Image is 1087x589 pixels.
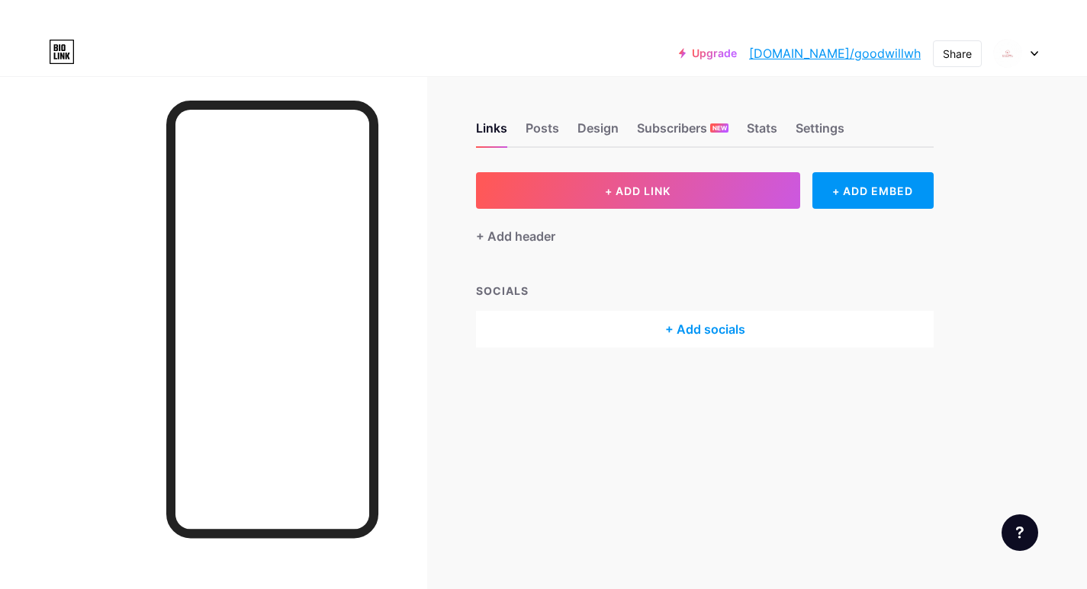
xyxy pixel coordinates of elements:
a: [DOMAIN_NAME]/goodwillwh [749,44,921,62]
div: + Add header [476,227,555,245]
div: Posts [526,119,559,146]
div: + Add socials [476,311,934,347]
div: Settings [796,119,844,146]
a: Upgrade [679,47,737,59]
div: + ADD EMBED [812,172,934,209]
button: + ADD LINK [476,172,800,209]
div: Share [943,46,972,62]
span: + ADD LINK [605,184,671,197]
div: Design [577,119,619,146]
div: Subscribers [637,119,728,146]
div: Stats [747,119,777,146]
div: Links [476,119,507,146]
img: Good Will Conveyancing [993,39,1022,68]
span: NEW [712,123,727,133]
div: SOCIALS [476,283,934,299]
